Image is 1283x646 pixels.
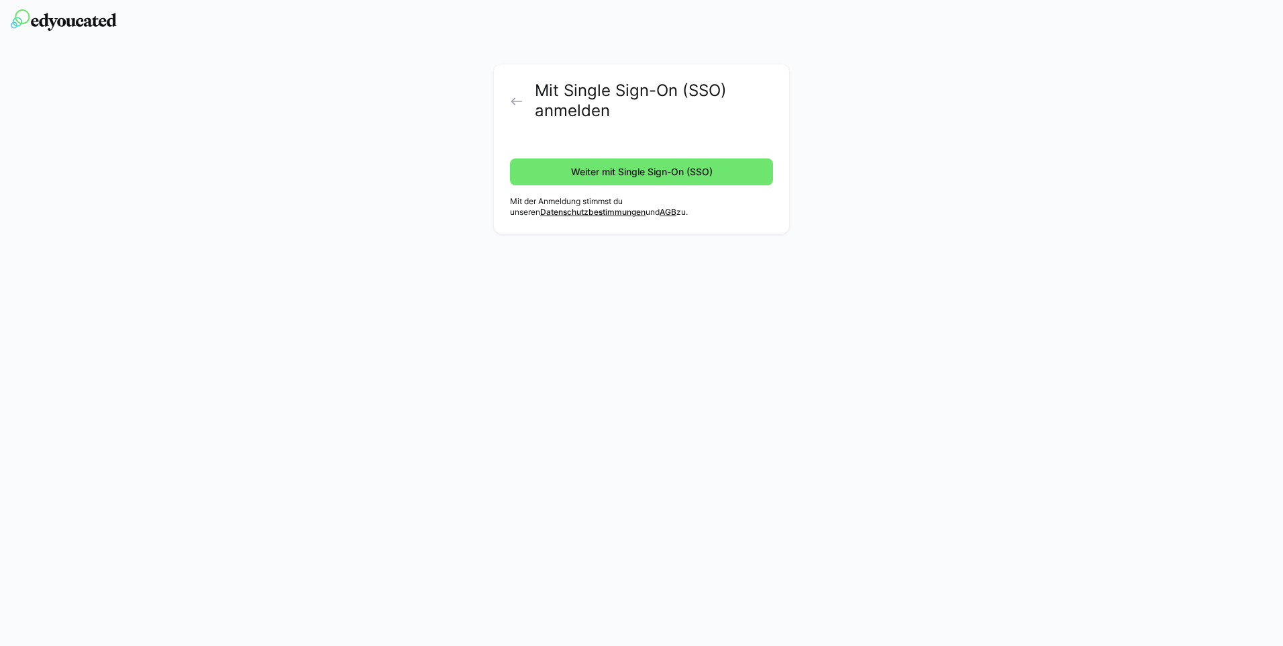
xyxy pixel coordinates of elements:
[510,158,773,185] button: Weiter mit Single Sign-On (SSO)
[660,207,676,217] a: AGB
[11,9,117,31] img: edyoucated
[510,196,773,218] p: Mit der Anmeldung stimmst du unseren und zu.
[535,81,773,121] h2: Mit Single Sign-On (SSO) anmelden
[540,207,646,217] a: Datenschutzbestimmungen
[569,165,715,179] span: Weiter mit Single Sign-On (SSO)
